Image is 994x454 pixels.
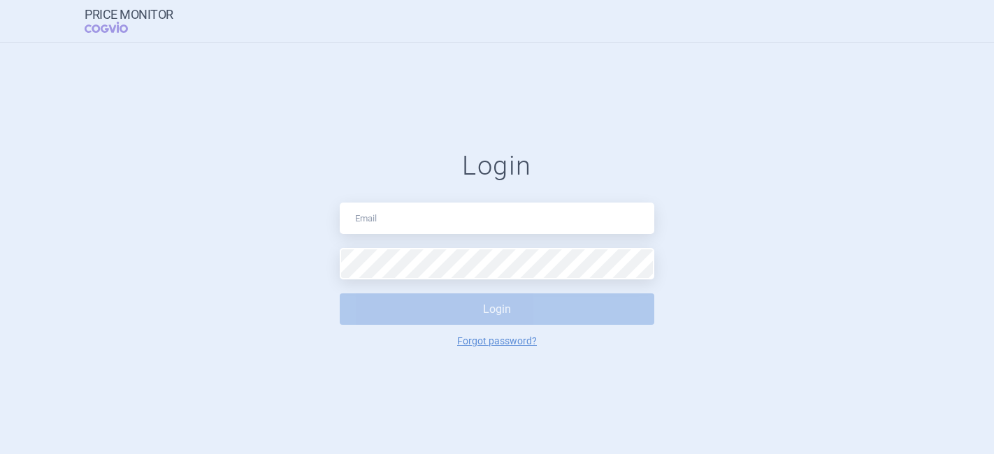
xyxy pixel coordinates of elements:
[340,293,654,325] button: Login
[340,203,654,234] input: Email
[340,150,654,182] h1: Login
[85,8,173,34] a: Price MonitorCOGVIO
[457,336,537,346] a: Forgot password?
[85,8,173,22] strong: Price Monitor
[85,22,147,33] span: COGVIO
